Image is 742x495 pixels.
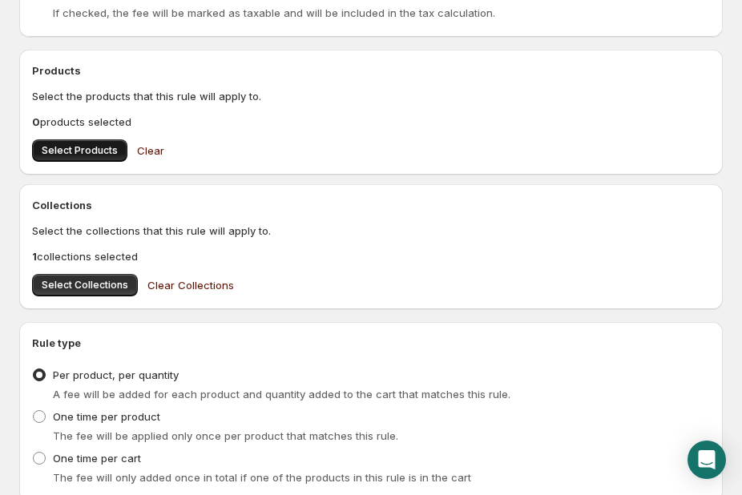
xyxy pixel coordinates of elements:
[32,274,138,296] button: Select Collections
[147,277,234,293] span: Clear Collections
[53,429,398,442] span: The fee will be applied only once per product that matches this rule.
[32,139,127,162] button: Select Products
[32,197,710,213] h2: Collections
[53,368,179,381] span: Per product, per quantity
[32,335,710,351] h2: Rule type
[53,6,495,19] span: If checked, the fee will be marked as taxable and will be included in the tax calculation.
[32,248,710,264] p: collections selected
[42,279,128,292] span: Select Collections
[32,88,710,104] p: Select the products that this rule will apply to.
[32,115,40,128] b: 0
[53,471,471,484] span: The fee will only added once in total if one of the products in this rule is in the cart
[42,144,118,157] span: Select Products
[138,269,244,301] button: Clear Collections
[53,410,160,423] span: One time per product
[32,114,710,130] p: products selected
[32,223,710,239] p: Select the collections that this rule will apply to.
[32,62,710,78] h2: Products
[32,250,37,263] b: 1
[53,452,141,465] span: One time per cart
[688,441,726,479] div: Open Intercom Messenger
[53,388,510,400] span: A fee will be added for each product and quantity added to the cart that matches this rule.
